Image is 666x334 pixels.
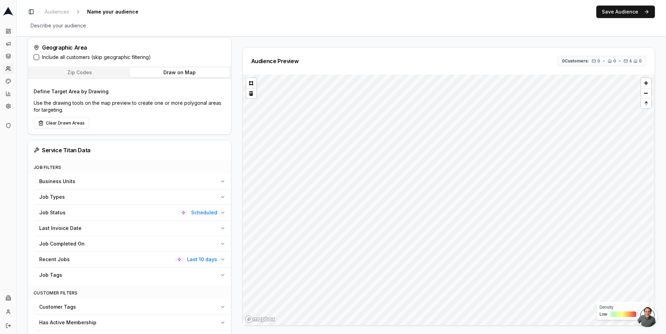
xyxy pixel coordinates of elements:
[39,240,85,247] span: Job Completed On
[603,58,605,64] span: •
[599,305,646,310] div: Density
[34,146,225,154] div: Service Titan Data
[34,43,225,52] div: Geographic Area
[187,256,217,263] span: Last 10 days
[34,88,109,94] label: Define Target Area by Drawing
[29,68,129,77] button: Zip Codes
[39,319,96,326] span: Has Active Membership
[3,320,14,331] button: Log out
[34,252,231,267] button: Recent JobsLast 10 days
[613,58,616,64] span: 0
[597,58,600,64] span: 0
[641,98,651,108] button: Reset bearing to north
[246,78,256,88] button: Polygon tool (p)
[129,68,229,77] button: Draw on Map
[84,7,141,17] span: Name your audience
[243,75,653,331] canvas: Map
[34,174,231,189] button: Business Units
[251,58,299,64] div: Audience Preview
[42,7,72,17] a: Audiences
[42,54,151,61] label: Include all customers (skip geographic filtering)
[45,8,69,15] span: Audiences
[640,99,652,108] span: Reset bearing to north
[637,306,658,327] div: Open chat
[191,209,217,216] span: Scheduled
[34,290,78,296] span: Customer Filters
[39,194,65,200] span: Job Types
[34,236,231,251] button: Job Completed On
[245,315,275,323] a: Mapbox homepage
[39,178,75,185] span: Business Units
[34,165,61,170] span: Job Filters
[562,58,589,64] span: 0 Customers:
[557,56,646,66] button: 0Customers:0•0•&0
[28,21,89,31] span: Describe your audience
[34,299,231,315] button: Customer Tags
[39,272,62,279] span: Job Tags
[639,58,642,64] span: 0
[246,88,256,98] button: Delete
[599,311,607,317] span: Low
[34,315,231,330] button: Has Active Membership
[34,267,231,283] button: Job Tags
[641,88,651,98] button: Zoom out
[619,58,621,64] span: •
[34,189,231,205] button: Job Types
[39,303,76,310] span: Customer Tags
[34,118,89,129] button: Clear Drawn Areas
[34,205,231,220] button: Job StatusScheduled
[629,58,632,64] span: &
[39,256,70,263] span: Recent Jobs
[39,209,66,216] span: Job Status
[39,225,82,232] span: Last Invoice Date
[34,221,231,236] button: Last Invoice Date
[641,78,651,88] button: Zoom in
[34,100,225,113] p: Use the drawing tools on the map preview to create one or more polygonal areas for targeting.
[42,7,152,17] nav: breadcrumb
[596,6,655,18] button: Save Audience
